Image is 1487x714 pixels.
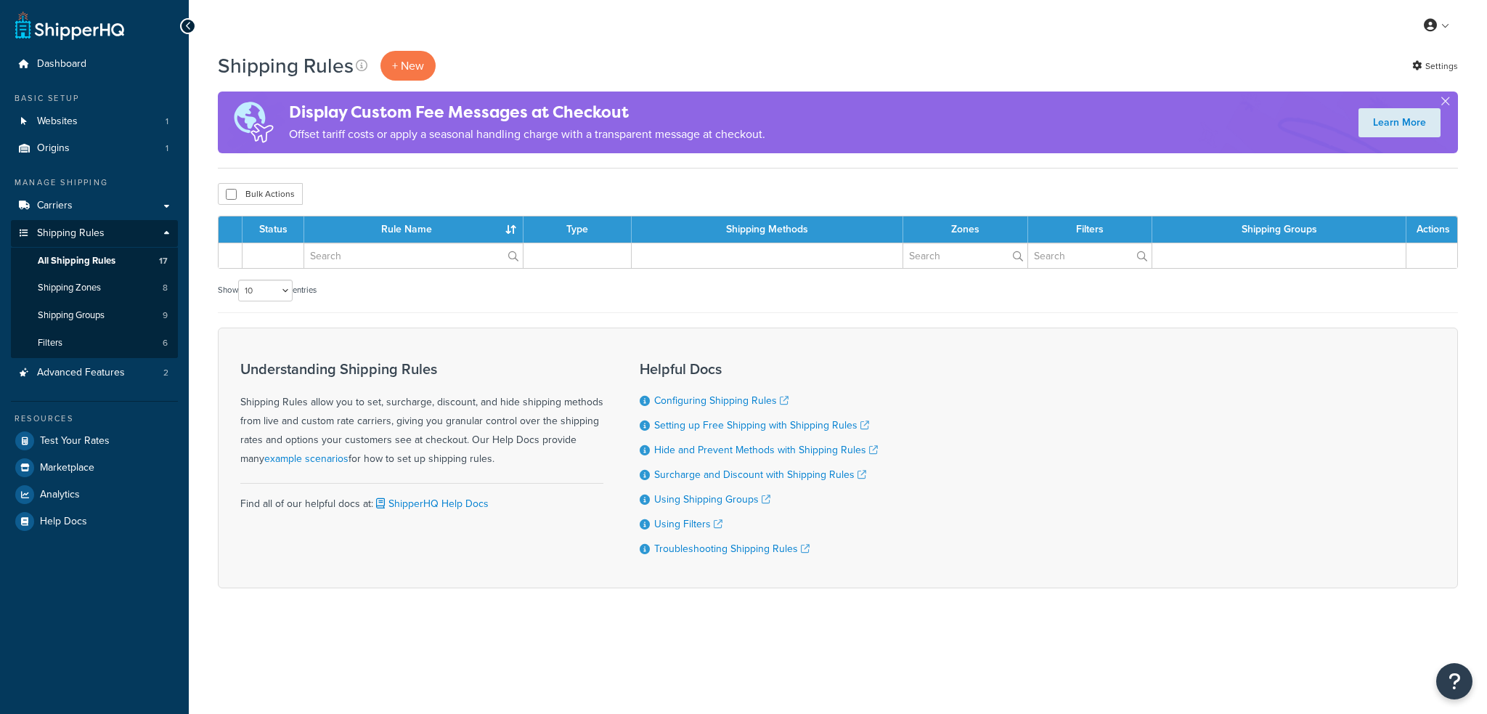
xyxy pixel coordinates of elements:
[40,462,94,474] span: Marketplace
[11,275,178,301] li: Shipping Zones
[240,361,603,468] div: Shipping Rules allow you to set, surcharge, discount, and hide shipping methods from live and cus...
[11,455,178,481] a: Marketplace
[640,361,878,377] h3: Helpful Docs
[304,216,523,243] th: Rule Name
[11,302,178,329] li: Shipping Groups
[654,418,869,433] a: Setting up Free Shipping with Shipping Rules
[11,220,178,247] a: Shipping Rules
[37,227,105,240] span: Shipping Rules
[218,280,317,301] label: Show entries
[159,255,168,267] span: 17
[11,135,178,162] li: Origins
[11,177,178,189] div: Manage Shipping
[11,302,178,329] a: Shipping Groups 9
[37,115,78,128] span: Websites
[37,367,125,379] span: Advanced Features
[38,337,62,349] span: Filters
[11,330,178,357] a: Filters 6
[240,483,603,514] div: Find all of our helpful docs at:
[304,243,523,268] input: Search
[903,216,1028,243] th: Zones
[1152,216,1406,243] th: Shipping Groups
[11,220,178,358] li: Shipping Rules
[38,255,115,267] span: All Shipping Rules
[40,516,87,528] span: Help Docs
[218,92,289,153] img: duties-banner-06bc72dcb5fe05cb3f9472aba00be2ae8eb53ab6f0d8bb03d382ba314ac3c341.png
[1406,216,1457,243] th: Actions
[1412,56,1458,76] a: Settings
[218,52,354,80] h1: Shipping Rules
[11,360,178,386] a: Advanced Features 2
[166,115,168,128] span: 1
[11,248,178,275] li: All Shipping Rules
[238,280,293,301] select: Showentries
[654,541,810,556] a: Troubleshooting Shipping Rules
[1028,243,1152,268] input: Search
[163,282,168,294] span: 8
[11,360,178,386] li: Advanced Features
[11,275,178,301] a: Shipping Zones 8
[11,92,178,105] div: Basic Setup
[37,200,73,212] span: Carriers
[654,516,722,532] a: Using Filters
[11,248,178,275] a: All Shipping Rules 17
[523,216,632,243] th: Type
[37,58,86,70] span: Dashboard
[380,51,436,81] p: + New
[289,124,765,145] p: Offset tariff costs or apply a seasonal handling charge with a transparent message at checkout.
[218,183,303,205] button: Bulk Actions
[632,216,904,243] th: Shipping Methods
[654,393,789,408] a: Configuring Shipping Rules
[264,451,349,466] a: example scenarios
[163,367,168,379] span: 2
[243,216,304,243] th: Status
[11,508,178,535] a: Help Docs
[373,496,489,511] a: ShipperHQ Help Docs
[654,467,866,482] a: Surcharge and Discount with Shipping Rules
[1028,216,1152,243] th: Filters
[11,330,178,357] li: Filters
[289,100,765,124] h4: Display Custom Fee Messages at Checkout
[163,337,168,349] span: 6
[11,413,178,425] div: Resources
[240,361,603,377] h3: Understanding Shipping Rules
[40,489,80,501] span: Analytics
[903,243,1027,268] input: Search
[11,482,178,508] a: Analytics
[38,309,105,322] span: Shipping Groups
[15,11,124,40] a: ShipperHQ Home
[11,108,178,135] a: Websites 1
[11,135,178,162] a: Origins 1
[654,492,770,507] a: Using Shipping Groups
[1436,663,1472,699] button: Open Resource Center
[1358,108,1441,137] a: Learn More
[11,192,178,219] a: Carriers
[654,442,878,458] a: Hide and Prevent Methods with Shipping Rules
[11,108,178,135] li: Websites
[38,282,101,294] span: Shipping Zones
[166,142,168,155] span: 1
[11,51,178,78] a: Dashboard
[37,142,70,155] span: Origins
[163,309,168,322] span: 9
[40,435,110,447] span: Test Your Rates
[11,428,178,454] a: Test Your Rates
